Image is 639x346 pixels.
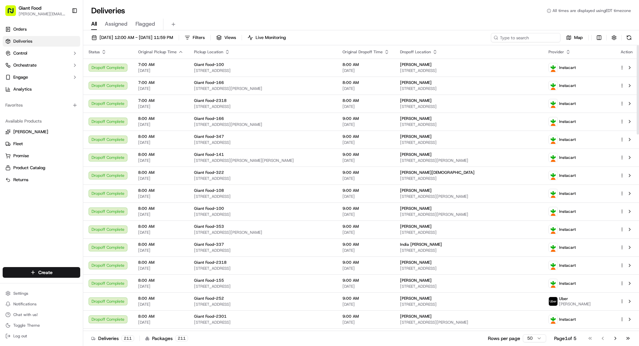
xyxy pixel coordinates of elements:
[3,174,80,185] button: Returns
[5,153,78,159] a: Promise
[194,86,332,91] span: [STREET_ADDRESS][PERSON_NAME]
[121,335,134,341] div: 211
[13,38,32,44] span: Deliveries
[194,248,332,253] span: [STREET_ADDRESS]
[559,83,576,88] span: Instacart
[549,189,557,198] img: profile_instacart_ahold_partner.png
[138,152,183,157] span: 8:00 AM
[194,296,224,301] span: Giant Food-252
[38,269,53,276] span: Create
[342,176,389,181] span: [DATE]
[559,301,591,307] span: [PERSON_NAME]
[100,35,173,41] span: [DATE] 12:00 AM - [DATE] 11:59 PM
[3,127,80,137] button: [PERSON_NAME]
[138,170,183,175] span: 8:00 AM
[400,230,538,235] span: [STREET_ADDRESS]
[3,163,80,173] button: Product Catalog
[13,97,51,103] span: Knowledge Base
[224,35,236,41] span: Views
[56,97,62,103] div: 💻
[5,165,78,171] a: Product Catalog
[400,80,432,85] span: [PERSON_NAME]
[549,153,557,162] img: profile_instacart_ahold_partner.png
[559,173,576,178] span: Instacart
[105,20,127,28] span: Assigned
[559,137,576,142] span: Instacart
[3,289,80,298] button: Settings
[3,116,80,127] div: Available Products
[194,314,227,319] span: Giant Food-2301
[194,158,332,163] span: [STREET_ADDRESS][PERSON_NAME][PERSON_NAME]
[342,224,389,229] span: 9:00 AM
[3,299,80,309] button: Notifications
[194,302,332,307] span: [STREET_ADDRESS]
[194,266,332,271] span: [STREET_ADDRESS]
[342,134,389,139] span: 9:00 AM
[4,94,54,106] a: 📗Knowledge Base
[194,104,332,109] span: [STREET_ADDRESS]
[342,230,389,235] span: [DATE]
[138,134,183,139] span: 8:00 AM
[400,194,538,199] span: [STREET_ADDRESS][PERSON_NAME]
[138,260,183,265] span: 8:00 AM
[194,224,224,229] span: Giant Food-353
[3,36,80,47] a: Deliveries
[194,284,332,289] span: [STREET_ADDRESS]
[342,86,389,91] span: [DATE]
[138,320,183,325] span: [DATE]
[342,188,389,193] span: 9:00 AM
[194,176,332,181] span: [STREET_ADDRESS]
[491,33,560,42] input: Type to search
[194,62,224,67] span: Giant Food-100
[559,101,576,106] span: Instacart
[3,267,80,278] button: Create
[342,49,383,55] span: Original Dropoff Time
[13,141,23,147] span: Fleet
[138,140,183,145] span: [DATE]
[17,43,120,50] input: Got a question? Start typing here...
[559,227,576,232] span: Instacart
[549,207,557,216] img: profile_instacart_ahold_partner.png
[138,266,183,271] span: [DATE]
[400,278,432,283] span: [PERSON_NAME]
[54,94,109,106] a: 💻API Documentation
[342,122,389,127] span: [DATE]
[89,33,176,42] button: [DATE] 12:00 AM - [DATE] 11:59 PM
[342,104,389,109] span: [DATE]
[194,122,332,127] span: [STREET_ADDRESS][PERSON_NAME]
[3,139,80,149] button: Fleet
[47,113,81,118] a: Powered byPylon
[13,129,48,135] span: [PERSON_NAME]
[400,68,538,73] span: [STREET_ADDRESS]
[138,80,183,85] span: 7:00 AM
[66,113,81,118] span: Pylon
[342,320,389,325] span: [DATE]
[138,98,183,103] span: 7:00 AM
[194,152,224,157] span: Giant Food-141
[559,119,576,124] span: Instacart
[19,5,41,11] button: Giant Food
[342,170,389,175] span: 9:00 AM
[549,99,557,108] img: profile_instacart_ahold_partner.png
[400,302,538,307] span: [STREET_ADDRESS]
[549,225,557,234] img: profile_instacart_ahold_partner.png
[138,122,183,127] span: [DATE]
[400,49,431,55] span: Dropoff Location
[7,7,20,20] img: Nash
[7,27,121,37] p: Welcome 👋
[400,104,538,109] span: [STREET_ADDRESS]
[342,62,389,67] span: 8:00 AM
[400,116,432,121] span: [PERSON_NAME]
[549,63,557,72] img: profile_instacart_ahold_partner.png
[400,134,432,139] span: [PERSON_NAME]
[342,302,389,307] span: [DATE]
[488,335,520,342] p: Rows per page
[400,284,538,289] span: [STREET_ADDRESS]
[13,74,28,80] span: Engage
[194,194,332,199] span: [STREET_ADDRESS]
[194,278,224,283] span: Giant Food-155
[559,296,568,301] span: Uber
[3,24,80,35] a: Orders
[138,224,183,229] span: 8:00 AM
[13,26,27,32] span: Orders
